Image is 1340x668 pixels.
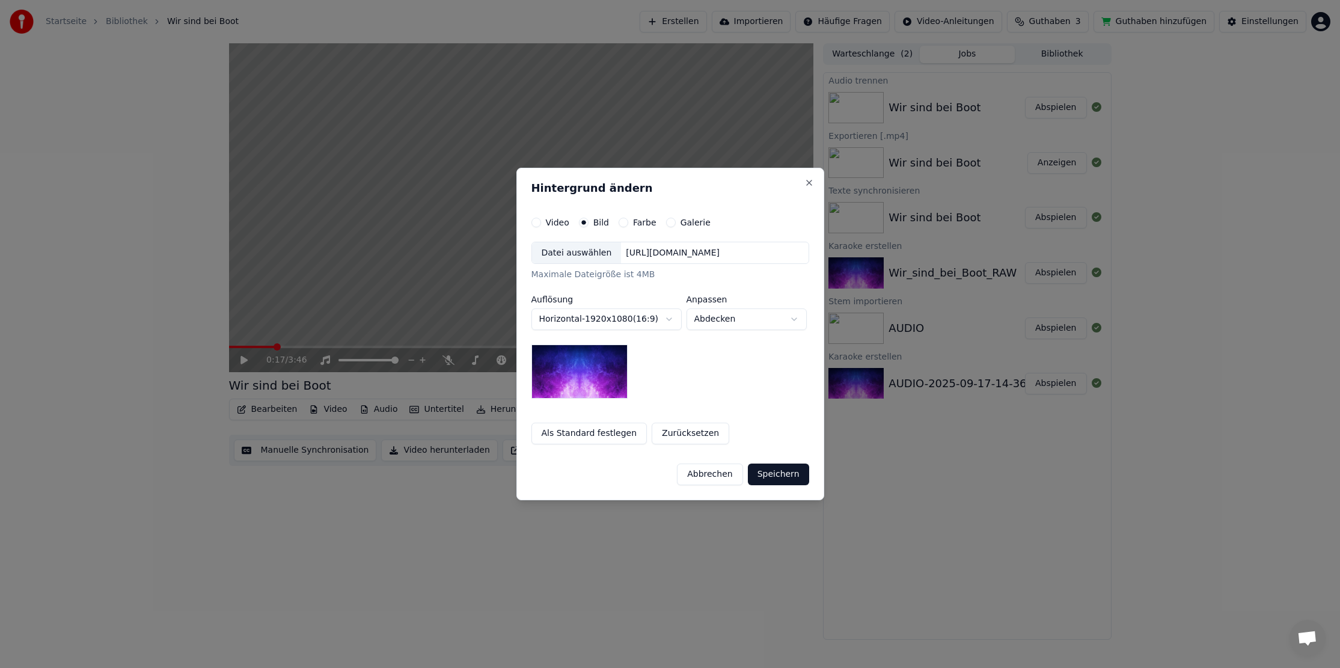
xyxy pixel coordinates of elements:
h2: Hintergrund ändern [531,183,809,194]
div: Maximale Dateigröße ist 4MB [531,269,809,281]
button: Speichern [748,464,809,485]
button: Als Standard festlegen [531,423,647,444]
label: Auflösung [531,295,682,304]
button: Abbrechen [677,464,742,485]
label: Bild [593,218,609,227]
div: [URL][DOMAIN_NAME] [621,247,724,259]
label: Video [546,218,569,227]
label: Farbe [633,218,656,227]
div: Datei auswählen [532,242,622,264]
label: Anpassen [687,295,807,304]
label: Galerie [681,218,711,227]
button: Zurücksetzen [652,423,729,444]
